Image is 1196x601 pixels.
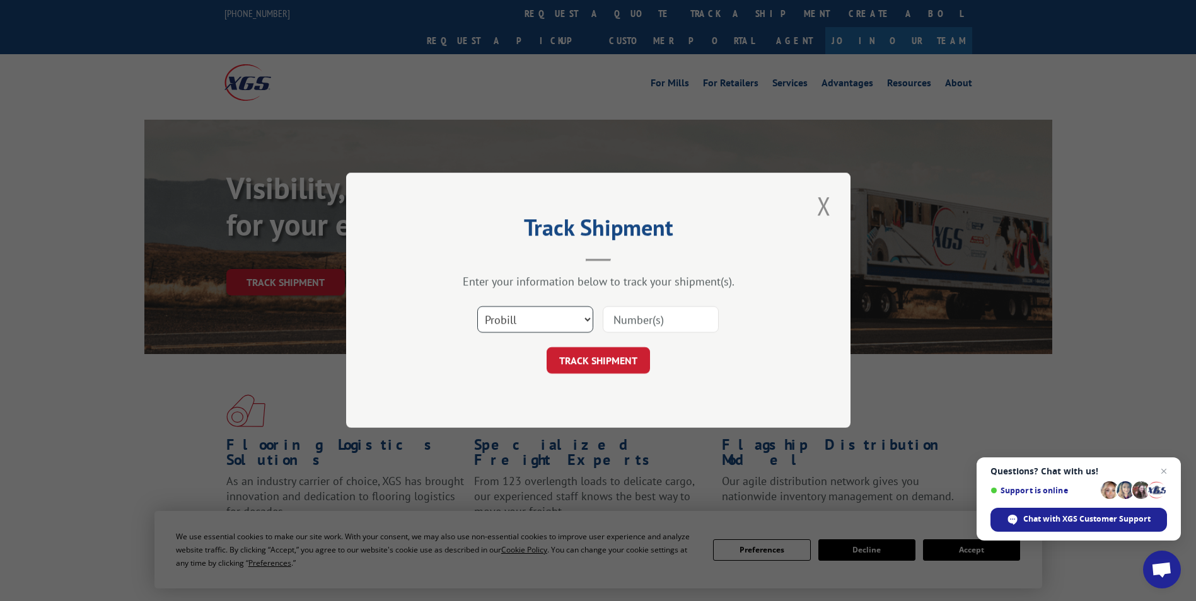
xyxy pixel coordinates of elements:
[603,307,719,333] input: Number(s)
[990,508,1167,532] span: Chat with XGS Customer Support
[409,219,787,243] h2: Track Shipment
[409,275,787,289] div: Enter your information below to track your shipment(s).
[990,486,1096,495] span: Support is online
[1143,551,1181,588] a: Open chat
[813,188,835,223] button: Close modal
[990,466,1167,476] span: Questions? Chat with us!
[547,348,650,374] button: TRACK SHIPMENT
[1023,513,1151,525] span: Chat with XGS Customer Support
